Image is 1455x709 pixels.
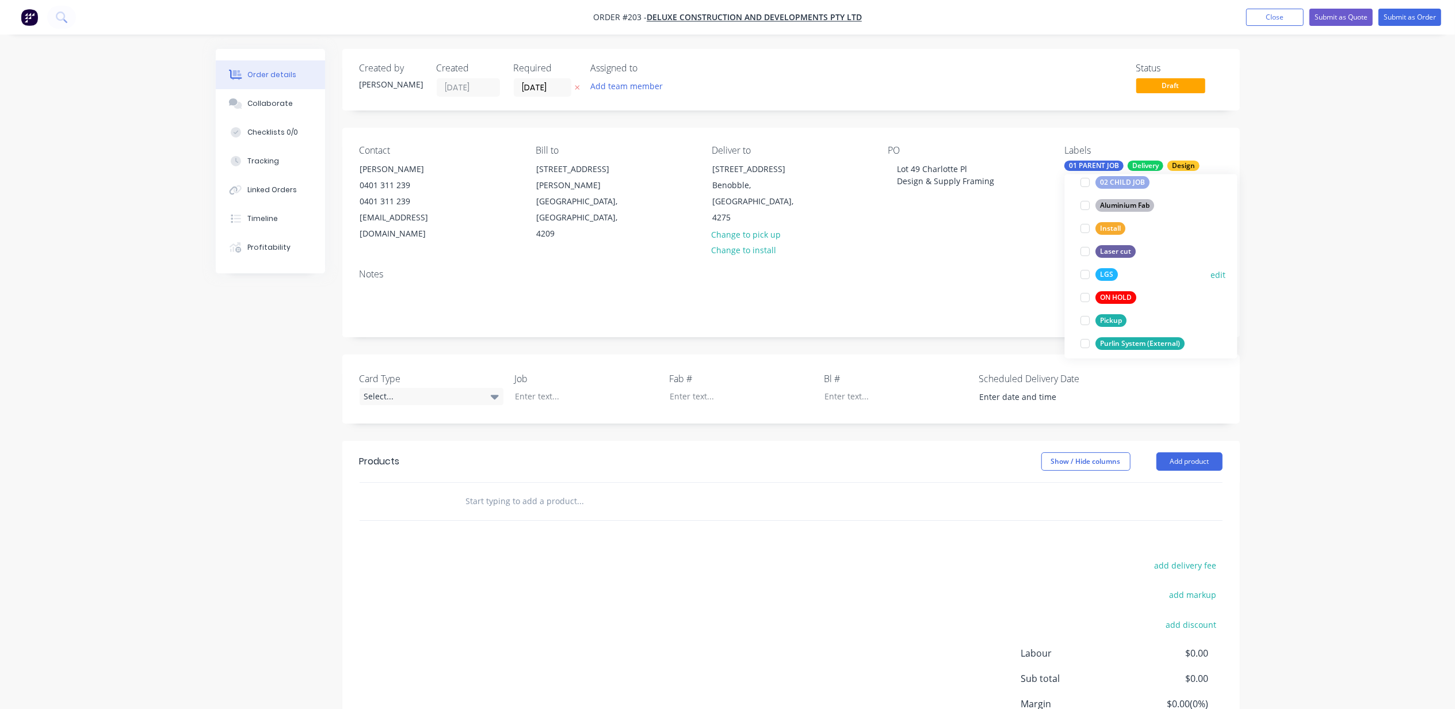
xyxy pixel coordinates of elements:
[360,145,517,156] div: Contact
[350,161,465,242] div: [PERSON_NAME]0401 311 2390401 311 239[EMAIL_ADDRESS][DOMAIN_NAME]
[1021,646,1124,660] span: Labour
[21,9,38,26] img: Factory
[1096,268,1118,281] div: LGS
[1041,452,1131,471] button: Show / Hide columns
[247,185,297,195] div: Linked Orders
[216,118,325,147] button: Checklists 0/0
[1076,197,1159,214] button: Aluminium Fab
[1211,268,1226,280] button: edit
[1123,672,1208,685] span: $0.00
[247,242,291,253] div: Profitability
[712,161,808,177] div: [STREET_ADDRESS]
[1076,174,1155,190] button: 02 CHILD JOB
[1076,336,1190,352] button: Purlin System (External)
[536,161,632,193] div: [STREET_ADDRESS][PERSON_NAME]
[1148,558,1223,573] button: add delivery fee
[979,372,1122,386] label: Scheduled Delivery Date
[1167,161,1200,171] div: Design
[593,12,647,23] span: Order #203 -
[247,156,279,166] div: Tracking
[1096,337,1185,350] div: Purlin System (External)
[216,204,325,233] button: Timeline
[437,63,500,74] div: Created
[705,242,782,258] button: Change to install
[1160,616,1223,632] button: add discount
[1156,452,1223,471] button: Add product
[360,455,400,468] div: Products
[702,161,818,226] div: [STREET_ADDRESS]Benobble, [GEOGRAPHIC_DATA], 4275
[705,226,787,242] button: Change to pick up
[360,269,1223,280] div: Notes
[360,177,456,193] div: 0401 311 239
[1021,672,1124,685] span: Sub total
[247,214,278,224] div: Timeline
[591,63,706,74] div: Assigned to
[216,176,325,204] button: Linked Orders
[824,372,968,386] label: Bl #
[1378,9,1441,26] button: Submit as Order
[1064,145,1222,156] div: Labels
[216,147,325,176] button: Tracking
[971,388,1114,406] input: Enter date and time
[1076,312,1132,329] button: Pickup
[669,372,813,386] label: Fab #
[536,193,632,242] div: [GEOGRAPHIC_DATA], [GEOGRAPHIC_DATA], 4209
[360,193,456,209] div: 0401 311 239
[465,490,696,513] input: Start typing to add a product...
[1096,176,1150,189] div: 02 CHILD JOB
[584,78,669,94] button: Add team member
[514,63,577,74] div: Required
[1128,161,1163,171] div: Delivery
[247,127,298,138] div: Checklists 0/0
[1076,289,1141,306] button: ON HOLD
[1064,161,1124,171] div: 01 PARENT JOB
[526,161,641,242] div: [STREET_ADDRESS][PERSON_NAME][GEOGRAPHIC_DATA], [GEOGRAPHIC_DATA], 4209
[1076,220,1131,237] button: Install
[1096,245,1136,258] div: Laser cut
[712,177,808,226] div: Benobble, [GEOGRAPHIC_DATA], 4275
[1096,314,1127,327] div: Pickup
[247,70,296,80] div: Order details
[1309,9,1373,26] button: Submit as Quote
[216,60,325,89] button: Order details
[360,372,503,386] label: Card Type
[1096,291,1137,304] div: ON HOLD
[1163,587,1223,603] button: add markup
[1136,78,1205,93] span: Draft
[1096,199,1155,212] div: Aluminium Fab
[888,145,1046,156] div: PO
[1076,266,1123,283] button: LGS
[360,63,423,74] div: Created by
[647,12,862,23] a: DELUXE CONSTRUCTION AND DEVELOPMENTS PTY LTD
[360,388,503,405] div: Select...
[1123,646,1208,660] span: $0.00
[247,98,293,109] div: Collaborate
[216,233,325,262] button: Profitability
[360,78,423,90] div: [PERSON_NAME]
[360,209,456,242] div: [EMAIL_ADDRESS][DOMAIN_NAME]
[712,145,869,156] div: Deliver to
[514,372,658,386] label: Job
[1136,63,1223,74] div: Status
[1096,222,1126,235] div: Install
[216,89,325,118] button: Collaborate
[536,145,693,156] div: Bill to
[1246,9,1304,26] button: Close
[591,78,669,94] button: Add team member
[360,161,456,177] div: [PERSON_NAME]
[1076,243,1141,260] button: Laser cut
[888,161,1004,189] div: Lot 49 Charlotte Pl Design & Supply Framing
